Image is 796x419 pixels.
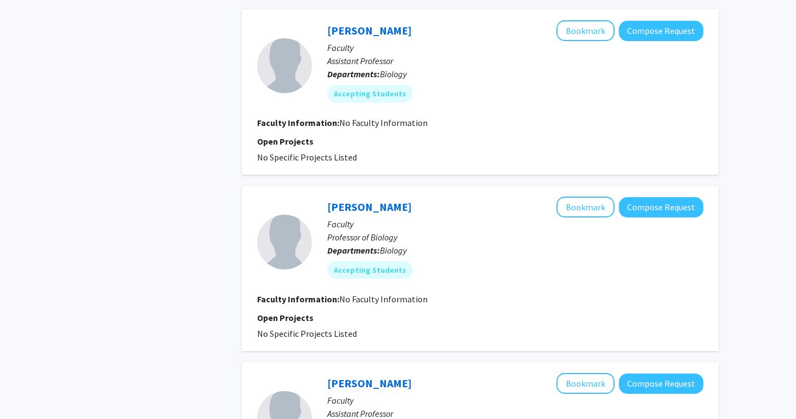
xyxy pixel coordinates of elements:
span: Biology [380,245,407,256]
p: Assistant Professor [327,54,703,67]
a: [PERSON_NAME] [327,24,412,37]
a: [PERSON_NAME] [327,200,412,214]
span: No Faculty Information [339,117,428,128]
button: Compose Request to Dinene Crater [619,197,703,217]
iframe: Chat [8,370,47,411]
b: Departments: [327,245,380,256]
button: Add Josef Stiegler to Bookmarks [556,20,615,41]
p: Faculty [327,41,703,54]
p: Faculty [327,217,703,231]
b: Faculty Information: [257,117,339,128]
a: [PERSON_NAME] [327,376,412,390]
mat-chip: Accepting Students [327,261,413,279]
button: Add Vernon Coffield to Bookmarks [556,373,615,394]
p: Open Projects [257,135,703,148]
mat-chip: Accepting Students [327,85,413,102]
span: Biology [380,68,407,79]
span: No Specific Projects Listed [257,328,357,339]
b: Faculty Information: [257,294,339,305]
button: Compose Request to Josef Stiegler [619,21,703,41]
span: No Specific Projects Listed [257,152,357,163]
b: Departments: [327,68,380,79]
button: Add Dinene Crater to Bookmarks [556,197,615,217]
p: Professor of Biology [327,231,703,244]
span: No Faculty Information [339,294,428,305]
p: Faculty [327,394,703,407]
button: Compose Request to Vernon Coffield [619,374,703,394]
p: Open Projects [257,311,703,324]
